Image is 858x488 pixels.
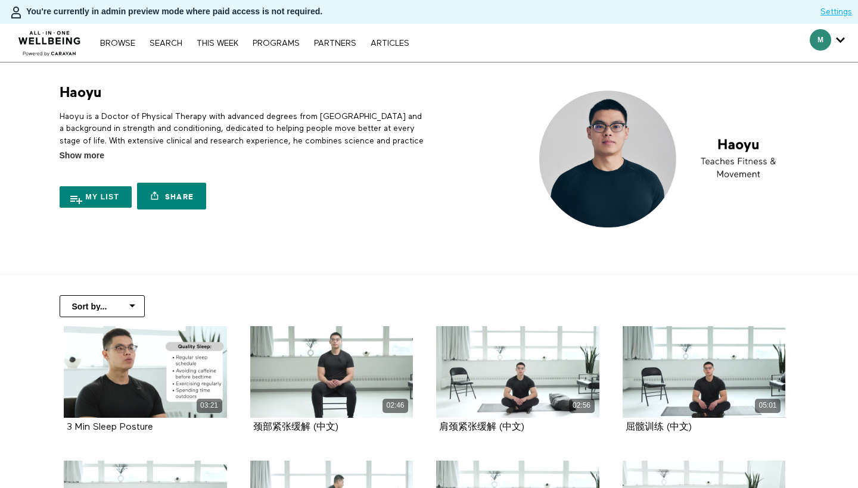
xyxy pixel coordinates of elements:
[94,39,141,48] a: Browse
[197,399,222,412] div: 03:21
[383,399,408,412] div: 02:46
[14,22,86,58] img: CARAVAN
[569,399,595,412] div: 02:56
[247,39,306,48] a: PROGRAMS
[529,83,799,235] img: Haoyu
[94,37,415,49] nav: Primary
[60,83,101,102] h1: Haoyu
[308,39,362,48] a: PARTNERS
[9,5,23,20] img: person-bdfc0eaa9744423c596e6e1c01710c89950b1dff7c83b5d61d716cfd8139584f.svg
[801,24,854,62] div: Secondary
[250,326,414,418] a: 颈部紧张缓解 (中文) 02:46
[60,111,425,159] p: Haoyu is a Doctor of Physical Therapy with advanced degrees from [GEOGRAPHIC_DATA] and a backgrou...
[64,326,227,418] a: 3 Min Sleep Posture 03:21
[436,326,599,418] a: 肩颈紧张缓解 (中文) 02:56
[623,326,786,418] a: 屈髋训练 (中文) 05:01
[365,39,415,48] a: ARTICLES
[820,6,852,18] a: Settings
[755,399,781,412] div: 05:01
[439,423,524,431] a: 肩颈紧张缓解 (中文)
[626,423,692,431] a: 屈髋训练 (中文)
[60,149,104,162] span: Show more
[144,39,188,48] a: Search
[191,39,244,48] a: THIS WEEK
[67,423,153,431] a: 3 Min Sleep Posture
[60,186,132,208] button: My list
[253,423,338,431] a: 颈部紧张缓解 (中文)
[137,183,206,209] a: Share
